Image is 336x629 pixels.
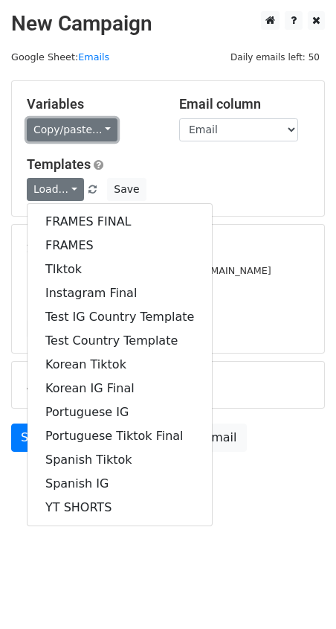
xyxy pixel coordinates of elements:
[28,258,212,281] a: TIktok
[78,51,109,63] a: Emails
[11,51,109,63] small: Google Sheet:
[11,11,325,36] h2: New Campaign
[27,96,157,112] h5: Variables
[27,118,117,141] a: Copy/paste...
[28,281,212,305] a: Instagram Final
[28,210,212,234] a: FRAMES FINAL
[28,472,212,496] a: Spanish IG
[28,424,212,448] a: Portuguese Tiktok Final
[27,178,84,201] a: Load...
[179,96,309,112] h5: Email column
[28,400,212,424] a: Portuguese IG
[262,558,336,629] iframe: Chat Widget
[11,424,60,452] a: Send
[27,265,271,276] small: [PERSON_NAME][EMAIL_ADDRESS][DOMAIN_NAME]
[28,329,212,353] a: Test Country Template
[28,496,212,520] a: YT SHORTS
[225,51,325,63] a: Daily emails left: 50
[28,234,212,258] a: FRAMES
[28,448,212,472] a: Spanish Tiktok
[28,353,212,377] a: Korean Tiktok
[28,377,212,400] a: Korean IG Final
[27,156,91,172] a: Templates
[225,49,325,66] span: Daily emails left: 50
[107,178,146,201] button: Save
[28,305,212,329] a: Test IG Country Template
